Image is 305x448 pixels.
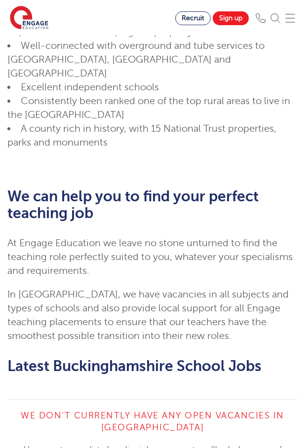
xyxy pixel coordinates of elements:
[7,40,265,79] span: Well-connected with overground and tube services to [GEOGRAPHIC_DATA], [GEOGRAPHIC_DATA] and [GEO...
[21,81,159,93] span: Excellent independent schools
[7,123,276,148] span: A county rich in history, with 15 National Trust properties, parks and monuments
[7,188,259,222] span: We can help you to find your perfect teaching job
[10,6,48,31] img: Engage Education
[7,95,290,120] span: Consistently been ranked one of the top rural areas to live in the [GEOGRAPHIC_DATA]
[17,410,288,433] h4: We don’t currently have any open vacancies in [GEOGRAPHIC_DATA]
[7,358,298,374] h2: Latest Buckinghamshire School Jobs
[7,237,293,276] span: At Engage Education we leave no stone unturned to find the teaching role perfectly suited to you,...
[285,13,295,23] img: Mobile Menu
[182,14,204,22] span: Recruit
[270,13,280,23] img: Search
[256,13,266,23] img: Phone
[175,11,211,25] a: Recruit
[7,289,289,341] span: In [GEOGRAPHIC_DATA], we have vacancies in all subjects and types of schools and also provide loc...
[213,11,249,25] a: Sign up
